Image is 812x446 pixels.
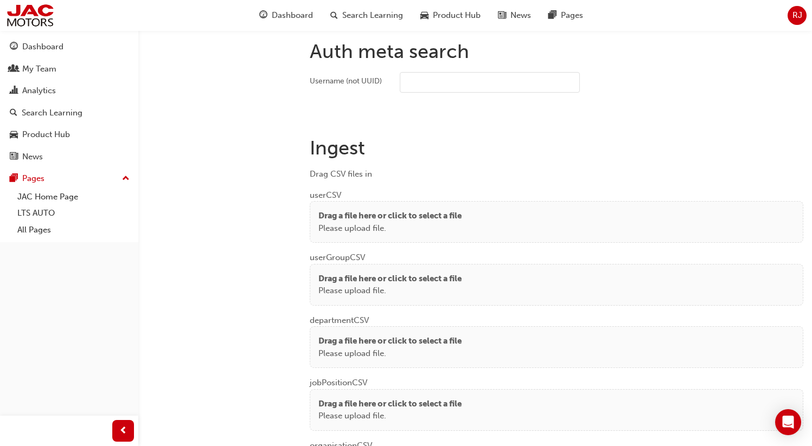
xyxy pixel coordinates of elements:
[318,222,462,235] p: Please upload file.
[310,264,803,306] div: Drag a file here or click to select a filePlease upload file.
[420,9,429,22] span: car-icon
[259,9,267,22] span: guage-icon
[13,205,134,222] a: LTS AUTO
[318,347,462,360] p: Please upload file.
[775,409,801,435] div: Open Intercom Messenger
[4,81,134,101] a: Analytics
[318,398,462,410] p: Drag a file here or click to select a file
[10,42,18,52] span: guage-icon
[4,103,134,123] a: Search Learning
[251,4,322,27] a: guage-iconDashboard
[548,9,557,22] span: pages-icon
[318,410,462,422] p: Please upload file.
[540,4,592,27] a: pages-iconPages
[4,59,134,79] a: My Team
[318,210,462,222] p: Drag a file here or click to select a file
[310,243,803,306] div: userGroup CSV
[13,222,134,238] a: All Pages
[22,151,43,163] div: News
[310,180,803,243] div: user CSV
[10,174,18,184] span: pages-icon
[310,389,803,431] div: Drag a file here or click to select a filePlease upload file.
[318,335,462,347] p: Drag a file here or click to select a file
[318,285,462,297] p: Please upload file.
[119,424,127,438] span: prev-icon
[400,72,580,93] input: Username (not UUID)
[22,63,56,75] div: My Team
[22,85,56,97] div: Analytics
[310,40,803,63] h1: Auth meta search
[4,169,134,189] button: Pages
[4,37,134,57] a: Dashboard
[122,172,130,186] span: up-icon
[412,4,489,27] a: car-iconProduct Hub
[561,9,583,22] span: Pages
[10,64,18,74] span: people-icon
[22,107,82,119] div: Search Learning
[310,168,803,180] div: Drag CSV files in
[788,6,807,25] button: RJ
[310,136,803,160] h1: Ingest
[342,9,403,22] span: Search Learning
[792,9,802,22] span: RJ
[498,9,506,22] span: news-icon
[510,9,531,22] span: News
[22,128,70,141] div: Product Hub
[310,368,803,431] div: jobPosition CSV
[489,4,540,27] a: news-iconNews
[310,326,803,368] div: Drag a file here or click to select a filePlease upload file.
[10,108,17,118] span: search-icon
[272,9,313,22] span: Dashboard
[4,147,134,167] a: News
[10,86,18,96] span: chart-icon
[310,76,382,87] div: Username (not UUID)
[433,9,481,22] span: Product Hub
[4,125,134,145] a: Product Hub
[10,152,18,162] span: news-icon
[318,273,462,285] p: Drag a file here or click to select a file
[10,130,18,140] span: car-icon
[22,172,44,185] div: Pages
[330,9,338,22] span: search-icon
[22,41,63,53] div: Dashboard
[4,35,134,169] button: DashboardMy TeamAnalyticsSearch LearningProduct HubNews
[13,189,134,205] a: JAC Home Page
[5,3,55,28] img: jac-portal
[310,306,803,369] div: department CSV
[310,201,803,243] div: Drag a file here or click to select a filePlease upload file.
[322,4,412,27] a: search-iconSearch Learning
